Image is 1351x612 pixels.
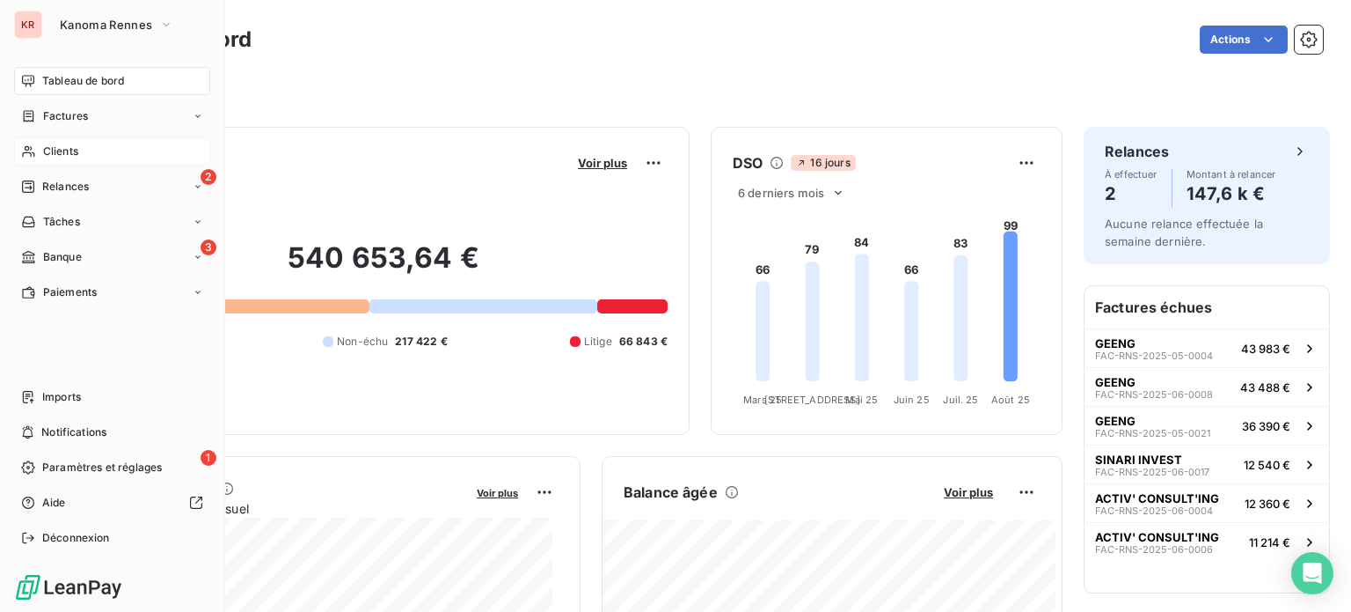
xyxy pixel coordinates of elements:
[477,487,518,499] span: Voir plus
[99,499,464,518] span: Chiffre d'affaires mensuel
[14,453,210,482] a: 1Paramètres et réglages
[99,240,668,293] h2: 540 653,64 €
[1095,350,1213,361] span: FAC-RNS-2025-05-0004
[1095,414,1136,428] span: GEENG
[14,137,210,166] a: Clients
[894,394,930,406] tspan: Juin 25
[1084,406,1329,445] button: GEENGFAC-RNS-2025-05-002136 390 €
[573,155,632,171] button: Voir plus
[14,383,210,411] a: Imports
[845,394,878,406] tspan: Mai 25
[1249,535,1290,549] span: 11 214 €
[1105,141,1169,162] h6: Relances
[14,208,210,236] a: Tâches
[584,334,612,350] span: Litige
[943,394,978,406] tspan: Juil. 25
[1095,491,1219,505] span: ACTIV' CONSULT'ING
[944,485,993,499] span: Voir plus
[14,11,42,39] div: KR
[43,249,82,265] span: Banque
[14,67,210,95] a: Tableau de bord
[1187,180,1276,208] h4: 147,6 k €
[1105,217,1263,248] span: Aucune relance effectuée la semaine dernière.
[14,102,210,130] a: Factures
[624,482,718,503] h6: Balance âgée
[14,173,210,201] a: 2Relances
[14,278,210,306] a: Paiements
[1095,428,1210,439] span: FAC-RNS-2025-05-0021
[42,73,124,89] span: Tableau de bord
[1242,419,1290,433] span: 36 390 €
[42,179,89,195] span: Relances
[764,394,859,406] tspan: [STREET_ADDRESS]
[1105,180,1157,208] h4: 2
[201,169,216,185] span: 2
[743,394,782,406] tspan: Mars 25
[42,495,66,511] span: Aide
[578,156,627,170] span: Voir plus
[1084,483,1329,522] button: ACTIV' CONSULT'INGFAC-RNS-2025-06-000412 360 €
[1245,497,1290,511] span: 12 360 €
[1095,336,1136,350] span: GEENG
[1084,286,1329,328] h6: Factures échues
[42,530,110,546] span: Déconnexion
[991,394,1030,406] tspan: Août 25
[738,186,824,200] span: 6 derniers mois
[395,334,447,350] span: 217 422 €
[733,152,763,173] h6: DSO
[1095,505,1213,516] span: FAC-RNS-2025-06-0004
[14,573,123,601] img: Logo LeanPay
[42,389,81,405] span: Imports
[1095,389,1213,400] span: FAC-RNS-2025-06-0008
[1095,530,1219,544] span: ACTIV' CONSULT'ING
[1291,552,1333,594] div: Open Intercom Messenger
[1240,380,1290,394] span: 43 488 €
[1084,522,1329,561] button: ACTIV' CONSULT'INGFAC-RNS-2025-06-000611 214 €
[471,484,523,500] button: Voir plus
[1241,342,1290,356] span: 43 983 €
[1095,544,1213,555] span: FAC-RNS-2025-06-0006
[1095,453,1182,467] span: SINARI INVEST
[43,108,88,124] span: Factures
[1200,26,1288,54] button: Actions
[791,155,855,171] span: 16 jours
[1244,458,1290,472] span: 12 540 €
[1084,367,1329,406] button: GEENGFAC-RNS-2025-06-000843 488 €
[42,460,162,476] span: Paramètres et réglages
[1095,375,1136,389] span: GEENG
[1084,445,1329,483] button: SINARI INVESTFAC-RNS-2025-06-001712 540 €
[337,334,388,350] span: Non-échu
[1095,467,1209,477] span: FAC-RNS-2025-06-0017
[43,214,80,230] span: Tâches
[41,424,106,440] span: Notifications
[619,334,668,350] span: 66 843 €
[201,450,216,466] span: 1
[60,18,152,32] span: Kanoma Rennes
[14,243,210,271] a: 3Banque
[1187,169,1276,180] span: Montant à relancer
[43,284,97,300] span: Paiements
[43,144,78,159] span: Clients
[1084,328,1329,367] button: GEENGFAC-RNS-2025-05-000443 983 €
[1105,169,1157,180] span: À effectuer
[14,489,210,517] a: Aide
[201,240,216,255] span: 3
[938,484,998,500] button: Voir plus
